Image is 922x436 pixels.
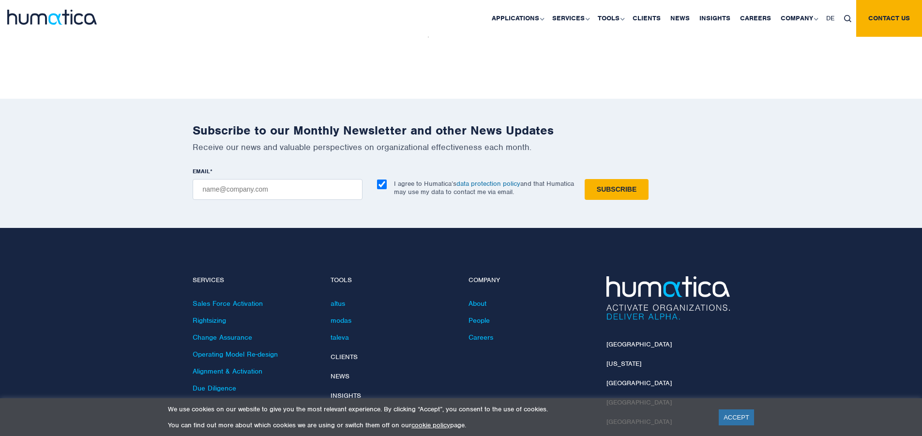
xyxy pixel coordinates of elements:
[606,276,730,320] img: Humatica
[7,10,97,25] img: logo
[719,409,754,425] a: ACCEPT
[193,179,363,200] input: name@company.com
[606,379,672,387] a: [GEOGRAPHIC_DATA]
[193,384,236,392] a: Due Diligence
[377,180,387,189] input: I agree to Humatica’sdata protection policyand that Humatica may use my data to contact me via em...
[193,276,316,285] h4: Services
[331,333,349,342] a: taleva
[469,276,592,285] h4: Company
[469,299,486,308] a: About
[168,421,707,429] p: You can find out more about which cookies we are using or switch them off on our page.
[585,179,649,200] input: Subscribe
[411,421,450,429] a: cookie policy
[193,316,226,325] a: Rightsizing
[193,350,278,359] a: Operating Model Re-design
[469,333,493,342] a: Careers
[331,299,345,308] a: altus
[826,14,834,22] span: DE
[456,180,520,188] a: data protection policy
[193,367,262,376] a: Alignment & Activation
[331,372,349,380] a: News
[331,276,454,285] h4: Tools
[193,299,263,308] a: Sales Force Activation
[606,340,672,348] a: [GEOGRAPHIC_DATA]
[469,316,490,325] a: People
[331,353,358,361] a: Clients
[394,180,574,196] p: I agree to Humatica’s and that Humatica may use my data to contact me via email.
[168,405,707,413] p: We use cookies on our website to give you the most relevant experience. By clicking “Accept”, you...
[193,142,730,152] p: Receive our news and valuable perspectives on organizational effectiveness each month.
[193,167,210,175] span: EMAIL
[193,333,252,342] a: Change Assurance
[331,391,361,400] a: Insights
[606,360,641,368] a: [US_STATE]
[844,15,851,22] img: search_icon
[331,316,351,325] a: modas
[193,123,730,138] h2: Subscribe to our Monthly Newsletter and other News Updates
